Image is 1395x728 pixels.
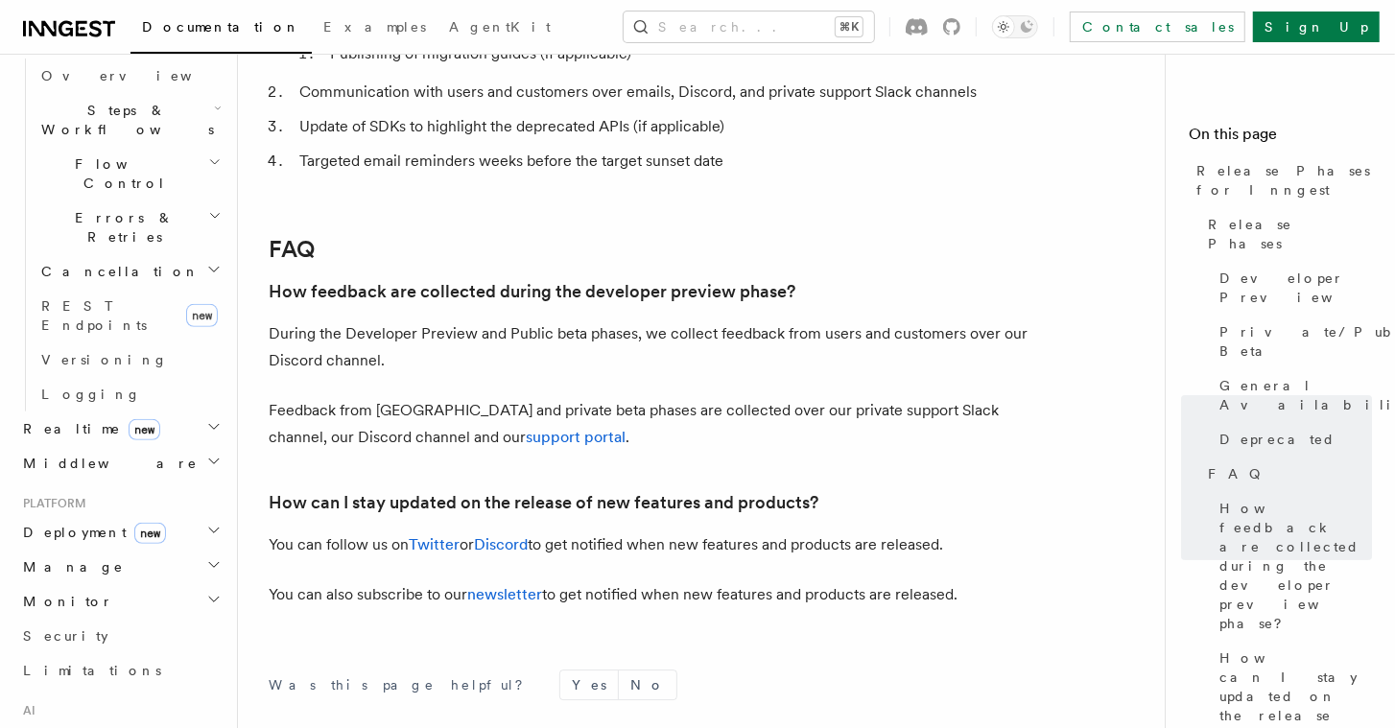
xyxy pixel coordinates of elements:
a: Security [15,619,225,653]
span: Overview [41,68,239,83]
li: Update of SDKs to highlight the deprecated APIs (if applicable) [294,113,1036,140]
p: During the Developer Preview and Public beta phases, we collect feedback from users and customers... [269,320,1036,374]
a: Release Phases for Inngest [1189,153,1372,207]
span: Documentation [142,19,300,35]
span: Versioning [41,352,168,367]
span: Flow Control [34,154,208,193]
button: Realtimenew [15,411,225,446]
span: Realtime [15,419,160,438]
p: You can follow us on or to get notified when new features and products are released. [269,531,1036,558]
button: Search...⌘K [624,12,874,42]
span: Cancellation [34,262,200,281]
button: Yes [560,670,618,699]
a: How can I stay updated on the release of new features and products? [269,489,818,516]
span: new [186,304,218,327]
a: Sign Up [1253,12,1380,42]
a: General Availability [1212,368,1372,422]
a: FAQ [1200,457,1372,491]
span: Platform [15,496,86,511]
span: Developer Preview [1219,269,1380,307]
div: Inngest Functions [15,59,225,411]
a: Versioning [34,342,225,377]
span: FAQ [1208,464,1270,483]
button: Deploymentnew [15,515,225,550]
span: AgentKit [449,19,551,35]
span: new [134,523,166,544]
button: Toggle dark mode [992,15,1038,38]
a: AgentKit [437,6,562,52]
a: support portal [526,428,626,446]
a: Private/Public Beta [1212,315,1372,368]
button: Cancellation [34,254,225,289]
button: No [619,670,676,699]
p: Was this page helpful? [269,675,536,694]
span: Limitations [23,663,161,678]
button: Monitor [15,584,225,619]
h4: On this page [1189,123,1372,153]
a: FAQ [269,236,315,263]
span: Examples [323,19,426,35]
a: Overview [34,59,225,93]
button: Flow Control [34,147,225,200]
a: How feedback are collected during the developer preview phase? [1212,491,1372,641]
a: Developer Preview [1212,261,1372,315]
button: Errors & Retries [34,200,225,254]
a: Limitations [15,653,225,688]
span: Deployment [15,523,166,542]
span: Errors & Retries [34,208,208,247]
button: Middleware [15,446,225,481]
a: Twitter [409,535,460,553]
span: Monitor [15,592,113,611]
li: Communication with users and customers over emails, Discord, and private support Slack channels [294,79,1036,106]
a: REST Endpointsnew [34,289,225,342]
a: Logging [34,377,225,411]
span: Logging [41,387,141,402]
button: Steps & Workflows [34,93,225,147]
span: Middleware [15,454,198,473]
span: Release Phases [1208,215,1372,253]
li: Targeted email reminders weeks before the target sunset date [294,148,1036,175]
span: Release Phases for Inngest [1196,161,1372,200]
span: Manage [15,557,124,576]
a: How feedback are collected during the developer preview phase? [269,278,795,305]
a: newsletter [467,585,542,603]
a: Release Phases [1200,207,1372,261]
button: Manage [15,550,225,584]
a: Documentation [130,6,312,54]
span: Deprecated [1219,430,1336,449]
p: You can also subscribe to our to get notified when new features and products are released. [269,581,1036,608]
p: Feedback from [GEOGRAPHIC_DATA] and private beta phases are collected over our private support Sl... [269,397,1036,451]
a: Examples [312,6,437,52]
span: AI [15,703,35,718]
a: Discord [474,535,528,553]
a: Deprecated [1212,422,1372,457]
span: Steps & Workflows [34,101,214,139]
span: Security [23,628,108,644]
a: Contact sales [1070,12,1245,42]
kbd: ⌘K [836,17,863,36]
span: new [129,419,160,440]
span: REST Endpoints [41,298,147,333]
span: How feedback are collected during the developer preview phase? [1219,499,1372,633]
